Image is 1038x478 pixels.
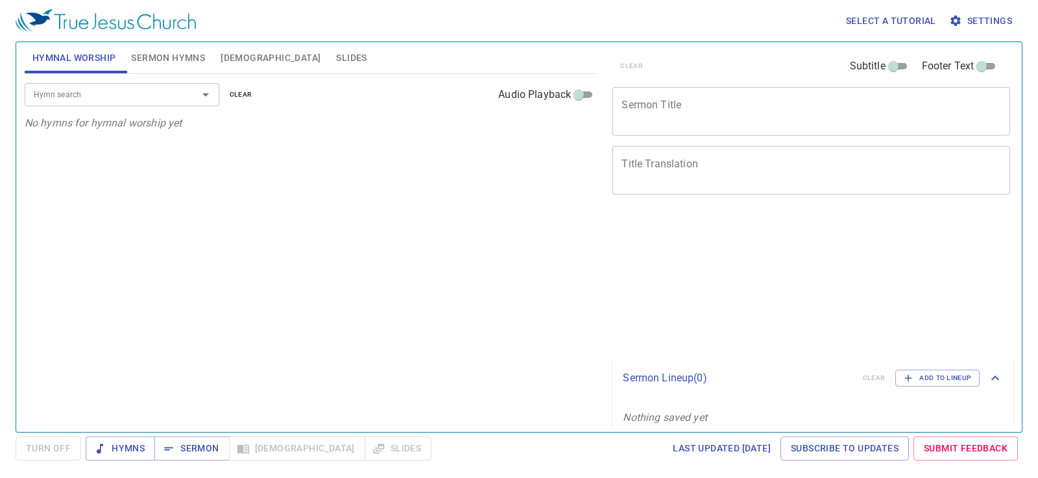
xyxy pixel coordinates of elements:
a: Submit Feedback [913,436,1018,460]
span: Sermon Hymns [131,50,205,66]
span: clear [230,89,252,101]
span: Add to Lineup [904,372,971,384]
span: Settings [952,13,1012,29]
div: Sermon Lineup(0)clearAdd to Lineup [612,357,1013,400]
img: True Jesus Church [16,9,196,32]
span: Subscribe to Updates [791,440,899,457]
span: Hymnal Worship [32,50,116,66]
span: [DEMOGRAPHIC_DATA] [221,50,320,66]
a: Last updated [DATE] [668,436,776,460]
span: Sermon [165,440,219,457]
span: Subtitle [850,58,886,74]
span: Footer Text [922,58,974,74]
button: Hymns [86,436,155,460]
i: Nothing saved yet [623,411,707,424]
span: Hymns [96,440,145,457]
button: Add to Lineup [895,370,980,387]
i: No hymns for hymnal worship yet [25,117,182,129]
span: Last updated [DATE] [673,440,771,457]
button: Open [197,86,215,104]
p: Sermon Lineup ( 0 ) [623,370,852,386]
span: Audio Playback [498,87,571,102]
button: clear [222,87,260,102]
button: Settings [947,9,1017,33]
span: Slides [336,50,367,66]
span: Submit Feedback [924,440,1008,457]
a: Subscribe to Updates [780,436,909,460]
button: Sermon [154,436,229,460]
button: Select a tutorial [841,9,941,33]
span: Select a tutorial [846,13,936,29]
iframe: from-child [607,208,932,352]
